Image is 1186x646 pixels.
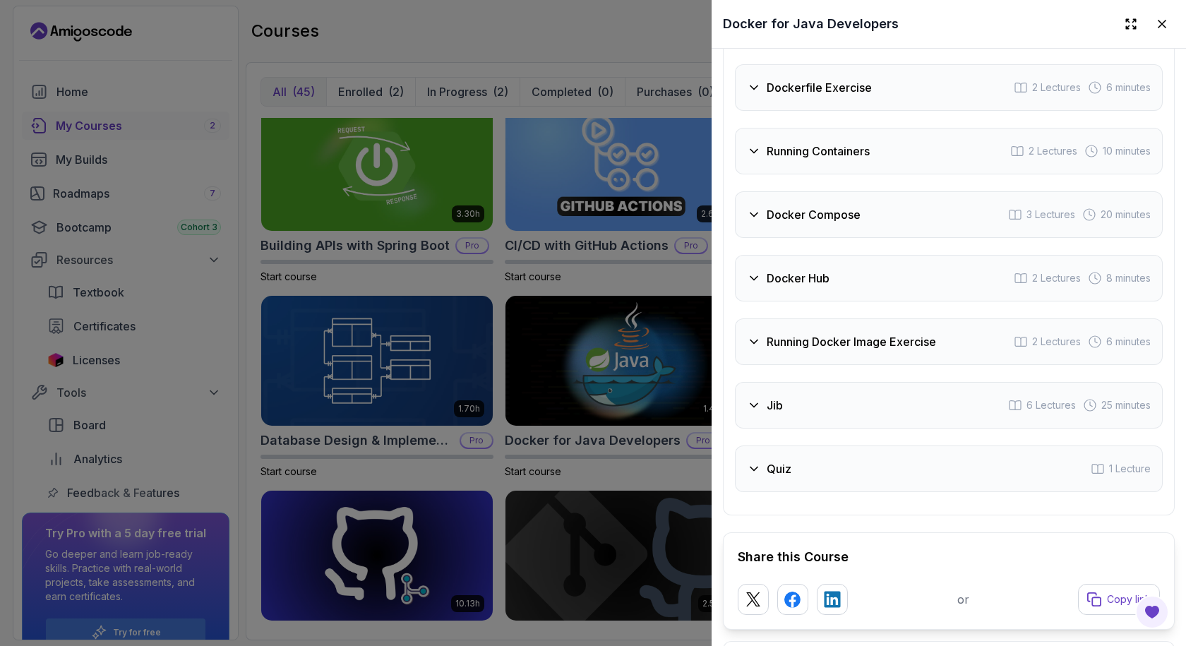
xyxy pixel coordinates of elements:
[1107,592,1151,606] p: Copy link
[735,64,1163,111] button: Dockerfile Exercise2 Lectures 6 minutes
[767,460,791,477] h3: Quiz
[1032,271,1081,285] span: 2 Lectures
[738,547,1160,567] h2: Share this Course
[723,14,899,34] h2: Docker for Java Developers
[767,333,936,350] h3: Running Docker Image Exercise
[735,382,1163,429] button: Jib6 Lectures 25 minutes
[1032,80,1081,95] span: 2 Lectures
[1106,335,1151,349] span: 6 minutes
[767,143,870,160] h3: Running Containers
[1106,271,1151,285] span: 8 minutes
[735,191,1163,238] button: Docker Compose3 Lectures 20 minutes
[1101,208,1151,222] span: 20 minutes
[767,270,829,287] h3: Docker Hub
[1026,208,1075,222] span: 3 Lectures
[735,255,1163,301] button: Docker Hub2 Lectures 8 minutes
[1029,144,1077,158] span: 2 Lectures
[735,318,1163,365] button: Running Docker Image Exercise2 Lectures 6 minutes
[767,79,872,96] h3: Dockerfile Exercise
[1135,595,1169,629] button: Open Feedback Button
[767,397,783,414] h3: Jib
[767,206,861,223] h3: Docker Compose
[1109,462,1151,476] span: 1 Lecture
[1032,335,1081,349] span: 2 Lectures
[1101,398,1151,412] span: 25 minutes
[1106,80,1151,95] span: 6 minutes
[1078,584,1160,615] button: Copy link
[1026,398,1076,412] span: 6 Lectures
[1118,11,1144,37] button: Expand drawer
[735,445,1163,492] button: Quiz1 Lecture
[735,128,1163,174] button: Running Containers2 Lectures 10 minutes
[957,591,969,608] p: or
[1103,144,1151,158] span: 10 minutes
